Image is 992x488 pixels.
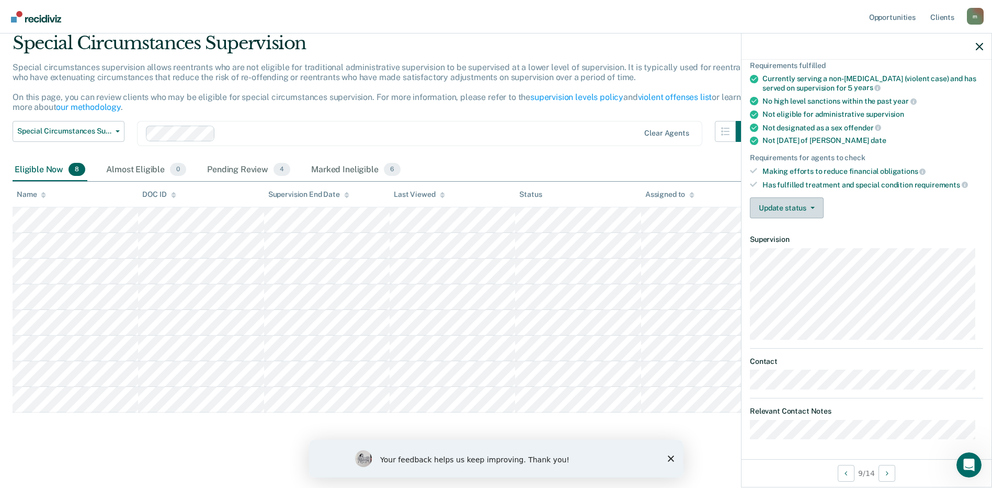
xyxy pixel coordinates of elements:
p: Special circumstances supervision allows reentrants who are not eligible for traditional administ... [13,62,752,113]
img: Recidiviz [11,11,61,23]
a: our methodology [56,102,121,112]
iframe: Survey by Kim from Recidiviz [309,440,683,478]
iframe: Intercom live chat [956,452,982,478]
span: years [854,83,881,92]
div: Eligible Now [13,159,87,182]
div: Status [519,190,542,199]
div: Not eligible for administrative [762,110,983,119]
div: Requirements fulfilled [750,61,983,70]
span: 6 [384,163,401,176]
span: obligations [880,167,926,175]
span: date [871,136,886,145]
dt: Supervision [750,235,983,244]
div: No high level sanctions within the past [762,96,983,106]
div: Name [17,190,46,199]
div: Clear agents [644,129,689,138]
span: 8 [69,163,85,176]
span: 0 [170,163,186,176]
dt: Relevant Contact Notes [750,407,983,416]
div: Not [DATE] of [PERSON_NAME] [762,136,983,145]
div: DOC ID [142,190,176,199]
div: Not designated as a sex [762,123,983,132]
div: Assigned to [645,190,694,199]
span: year [893,97,916,105]
dt: Contact [750,357,983,366]
span: supervision [866,110,904,118]
button: Next Opportunity [879,465,895,482]
button: Update status [750,197,824,218]
div: Marked Ineligible [309,159,403,182]
span: Special Circumstances Supervision [17,127,111,136]
span: 4 [273,163,290,176]
div: Requirements for agents to check [750,153,983,162]
div: Last Viewed [394,190,444,199]
button: Previous Opportunity [838,465,854,482]
div: Has fulfilled treatment and special condition [762,180,983,190]
div: Currently serving a non-[MEDICAL_DATA] (violent case) and has served on supervision for 5 [762,74,983,92]
div: 9 / 14 [742,459,991,487]
div: Special Circumstances Supervision [13,32,757,62]
div: Pending Review [205,159,292,182]
div: Supervision End Date [268,190,349,199]
a: supervision levels policy [530,92,623,102]
div: m [967,8,984,25]
span: offender [844,124,882,132]
span: requirements [915,181,968,189]
button: Profile dropdown button [967,8,984,25]
div: Almost Eligible [104,159,188,182]
div: Making efforts to reduce financial [762,167,983,176]
a: violent offenses list [638,92,712,102]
